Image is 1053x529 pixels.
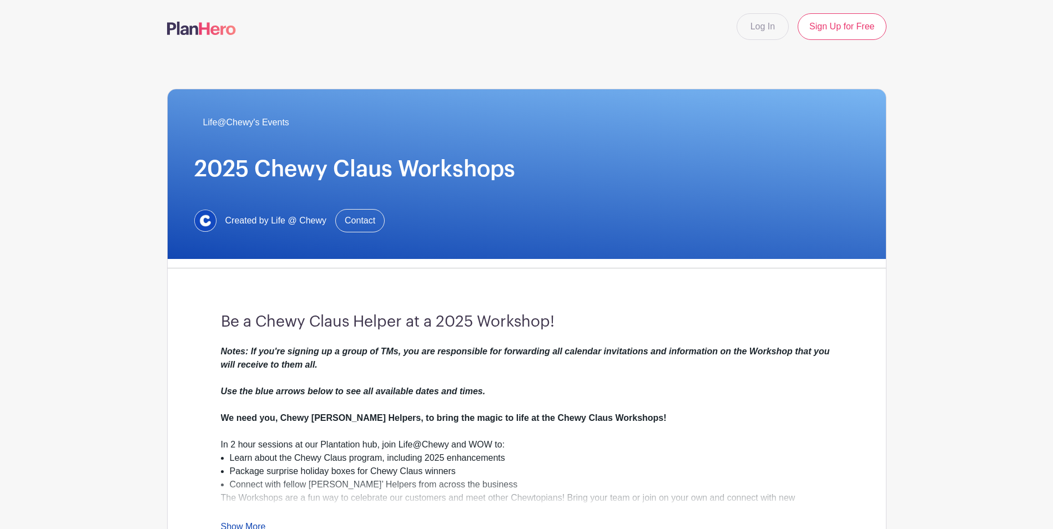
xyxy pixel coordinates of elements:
[230,478,833,491] li: Connect with fellow [PERSON_NAME]’ Helpers from across the business
[221,347,830,396] em: Notes: If you're signing up a group of TMs, you are responsible for forwarding all calendar invit...
[737,13,789,40] a: Log In
[335,209,385,232] a: Contact
[221,438,833,451] div: In 2 hour sessions at our Plantation hub, join Life@Chewy and WOW to:
[194,210,216,232] img: 1629734264472.jfif
[203,116,289,129] span: Life@Chewy's Events
[167,22,236,35] img: logo-507f7623f17ff9eddc593b1ce0a138ce2505c220e1c5a4e2b4648c50719b7d32.svg
[221,313,833,332] h3: Be a Chewy Claus Helper at a 2025 Workshop!
[798,13,886,40] a: Sign Up for Free
[225,214,327,227] span: Created by Life @ Chewy
[230,451,833,465] li: Learn about the Chewy Claus program, including 2025 enhancements
[230,465,833,478] li: Package surprise holiday boxes for Chewy Claus winners
[194,156,859,182] h1: 2025 Chewy Claus Workshops
[221,413,667,423] strong: We need you, Chewy [PERSON_NAME] Helpers, to bring the magic to life at the Chewy Claus Workshops!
